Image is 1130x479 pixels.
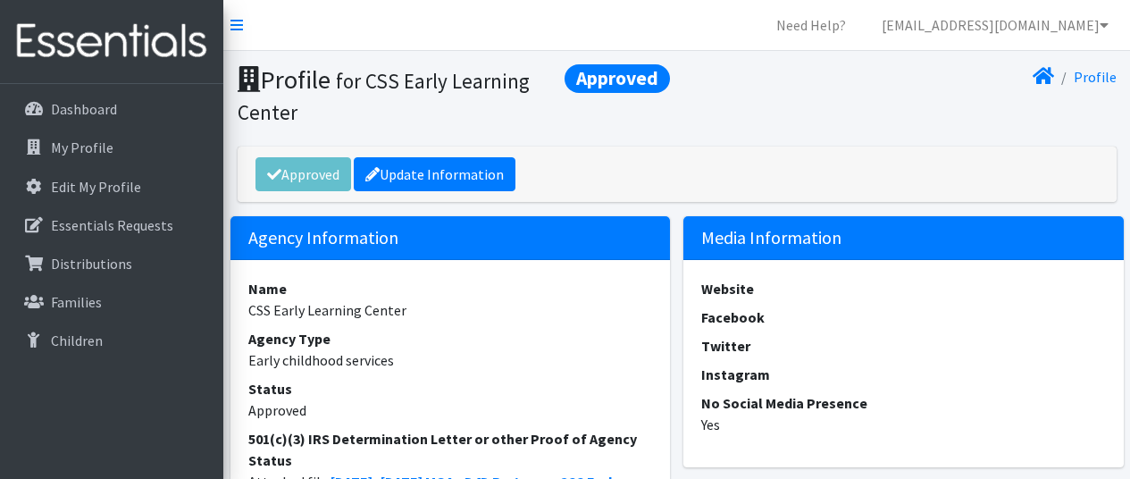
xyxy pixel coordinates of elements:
[7,91,216,127] a: Dashboard
[7,246,216,282] a: Distributions
[701,392,1106,414] dt: No Social Media Presence
[248,328,653,349] dt: Agency Type
[248,428,653,471] dt: 501(c)(3) IRS Determination Letter or other Proof of Agency Status
[7,284,216,320] a: Families
[238,64,671,126] h1: Profile
[51,216,173,234] p: Essentials Requests
[701,335,1106,357] dt: Twitter
[7,169,216,205] a: Edit My Profile
[238,68,530,125] small: for CSS Early Learning Center
[7,323,216,358] a: Children
[51,293,102,311] p: Families
[51,178,141,196] p: Edit My Profile
[248,278,653,299] dt: Name
[248,399,653,421] dd: Approved
[701,364,1106,385] dt: Instagram
[51,255,132,273] p: Distributions
[701,307,1106,328] dt: Facebook
[683,216,1124,260] h5: Media Information
[867,7,1123,43] a: [EMAIL_ADDRESS][DOMAIN_NAME]
[51,100,117,118] p: Dashboard
[565,64,670,93] span: Approved
[7,207,216,243] a: Essentials Requests
[51,332,103,349] p: Children
[7,12,216,71] img: HumanEssentials
[1074,68,1117,86] a: Profile
[230,216,671,260] h5: Agency Information
[701,278,1106,299] dt: Website
[762,7,860,43] a: Need Help?
[248,299,653,321] dd: CSS Early Learning Center
[51,139,113,156] p: My Profile
[354,157,515,191] a: Update Information
[701,414,1106,435] dd: Yes
[7,130,216,165] a: My Profile
[248,378,653,399] dt: Status
[248,349,653,371] dd: Early childhood services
